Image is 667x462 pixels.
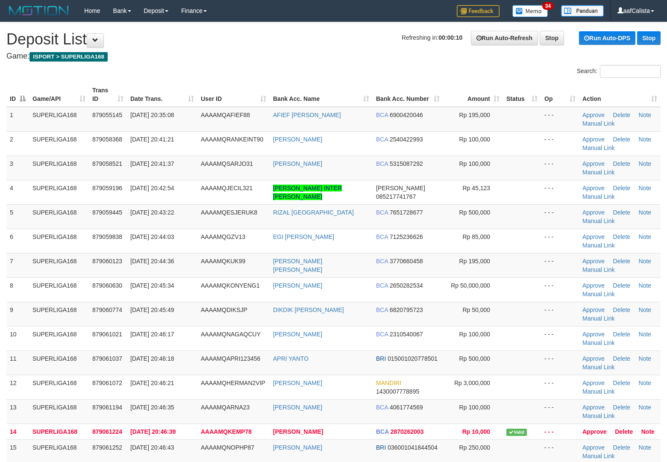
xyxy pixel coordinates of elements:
a: Approve [582,428,607,435]
td: 3 [6,156,29,180]
a: [PERSON_NAME] [273,444,322,451]
span: [DATE] 20:44:03 [130,233,174,240]
span: BRI [376,444,386,451]
a: Delete [613,380,630,386]
a: Delete [613,136,630,143]
td: - - - [541,350,579,375]
td: 5 [6,204,29,229]
span: Copy 036001041844504 to clipboard [388,444,438,451]
span: Copy 2540422993 to clipboard [390,136,423,143]
a: [PERSON_NAME] [273,136,322,143]
a: Approve [582,233,605,240]
span: Refreshing in: [402,34,462,41]
span: AAAAMQDIKSJP [201,306,247,313]
span: AAAAMQNOPHP87 [201,444,254,451]
td: 7 [6,253,29,277]
a: Approve [582,444,605,451]
td: 13 [6,399,29,424]
span: [DATE] 20:41:37 [130,160,174,167]
a: Note [639,306,652,313]
td: - - - [541,131,579,156]
span: [DATE] 20:46:43 [130,444,174,451]
td: 11 [6,350,29,375]
span: Rp 500,000 [459,355,490,362]
span: Rp 50,000,000 [451,282,490,289]
a: Note [639,282,652,289]
a: Note [639,258,652,265]
span: [DATE] 20:43:22 [130,209,174,216]
span: Rp 250,000 [459,444,490,451]
span: BCA [376,233,388,240]
span: BCA [376,428,389,435]
span: AAAAMQKONYENG1 [201,282,260,289]
span: 879061021 [92,331,122,338]
td: 1 [6,107,29,132]
a: Manual Link [582,144,615,151]
a: RIZAL [GEOGRAPHIC_DATA] [273,209,354,216]
span: Copy 2310540067 to clipboard [390,331,423,338]
td: SUPERLIGA168 [29,375,89,399]
span: 879059445 [92,209,122,216]
td: SUPERLIGA168 [29,326,89,350]
span: AAAAMQAFIEF88 [201,112,250,118]
a: APRI YANTO [273,355,309,362]
td: SUPERLIGA168 [29,180,89,204]
a: Approve [582,258,605,265]
td: - - - [541,180,579,204]
td: 4 [6,180,29,204]
span: 879059838 [92,233,122,240]
th: Game/API: activate to sort column ascending [29,82,89,107]
td: 12 [6,375,29,399]
a: Note [639,209,652,216]
span: BCA [376,112,388,118]
strong: 00:00:10 [438,34,462,41]
a: Delete [613,331,630,338]
h1: Deposit List [6,31,661,48]
a: Manual Link [582,169,615,176]
a: Approve [582,331,605,338]
span: 34 [542,2,554,10]
span: [DATE] 20:44:36 [130,258,174,265]
a: [PERSON_NAME] [273,160,322,167]
span: Rp 100,000 [459,404,490,411]
span: 879055145 [92,112,122,118]
a: Run Auto-Refresh [471,31,538,45]
a: Delete [613,160,630,167]
th: Trans ID: activate to sort column ascending [89,82,127,107]
td: - - - [541,302,579,326]
a: Approve [582,355,605,362]
a: Note [639,233,652,240]
span: Valid transaction [506,429,527,436]
a: Approve [582,404,605,411]
span: AAAAMQKUK99 [201,258,245,265]
span: BCA [376,209,388,216]
td: SUPERLIGA168 [29,350,89,375]
th: Bank Acc. Name: activate to sort column ascending [270,82,373,107]
td: - - - [541,156,579,180]
span: 879061194 [92,404,122,411]
td: - - - [541,375,579,399]
a: Manual Link [582,218,615,224]
a: Delete [613,209,630,216]
a: AFIEF [PERSON_NAME] [273,112,341,118]
a: Manual Link [582,291,615,297]
td: - - - [541,204,579,229]
span: [DATE] 20:35:08 [130,112,174,118]
td: - - - [541,326,579,350]
a: Manual Link [582,120,615,127]
span: Copy 015001020778501 to clipboard [388,355,438,362]
a: Note [639,185,652,191]
img: MOTION_logo.png [6,4,71,17]
a: Manual Link [582,315,615,322]
span: Copy 1430007778895 to clipboard [376,388,419,395]
a: [PERSON_NAME] [273,282,322,289]
span: [DATE] 20:42:54 [130,185,174,191]
span: 879058368 [92,136,122,143]
span: 879060630 [92,282,122,289]
td: - - - [541,107,579,132]
span: MANDIRI [376,380,401,386]
span: AAAAMQKEMP78 [201,428,252,435]
span: AAAAMQSARJO31 [201,160,253,167]
span: BCA [376,258,388,265]
td: 14 [6,424,29,439]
